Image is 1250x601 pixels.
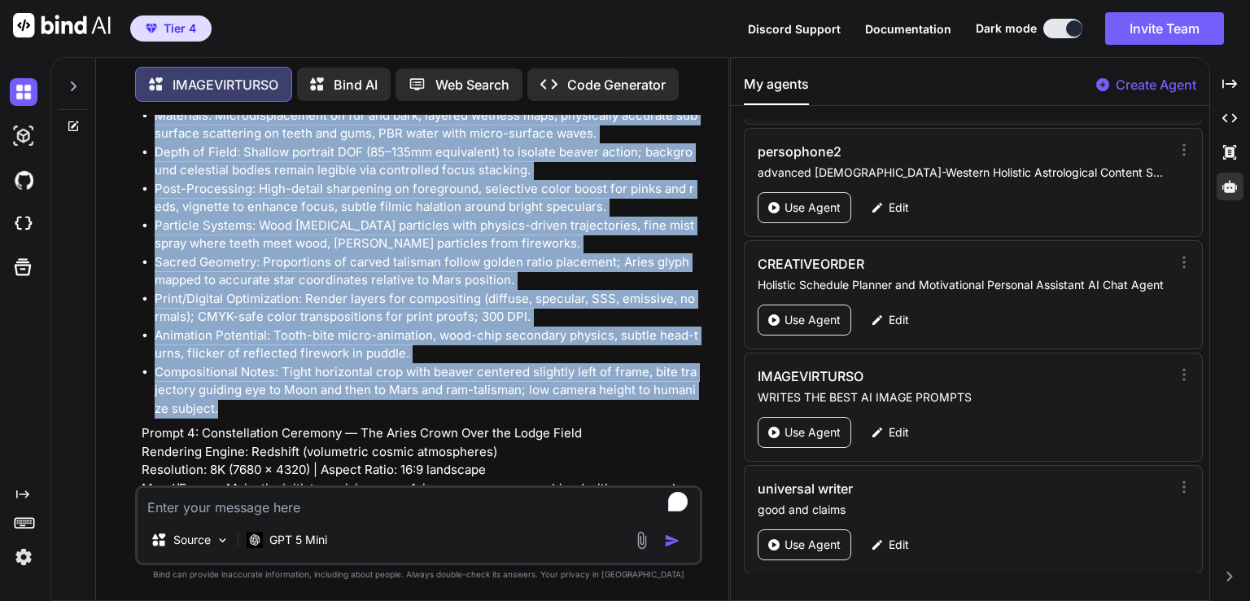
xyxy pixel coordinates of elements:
[785,312,841,328] p: Use Agent
[155,180,699,217] li: Post-Processing: High-detail sharpening on foreground, selective color boost for pinks and reds, ...
[216,533,229,547] img: Pick Models
[155,107,699,143] li: Materials: Microdisplacement on fur and bark, layered wetness maps, physically accurate subsurfac...
[1105,12,1224,45] button: Invite Team
[785,537,841,553] p: Use Agent
[632,531,651,550] img: attachment
[758,502,1170,518] p: good and claims
[758,479,1047,498] h3: universal writer
[155,143,699,180] li: Depth of Field: Shallow portrait DOF (85–135mm equivalent) to isolate beaver action; background c...
[10,78,37,106] img: darkChat
[130,15,212,42] button: premiumTier 4
[785,200,841,216] p: Use Agent
[10,543,37,571] img: settings
[247,532,263,547] img: GPT 5 Mini
[664,533,680,549] img: icon
[173,75,278,94] p: IMAGEVIRTURSO
[785,424,841,441] p: Use Agent
[889,424,909,441] p: Edit
[155,217,699,253] li: Particle Systems: Wood [MEDICAL_DATA] particles with physics-driven trajectories, fine mist spray...
[164,20,196,37] span: Tier 4
[758,165,1170,181] p: advanced [DEMOGRAPHIC_DATA]-Western Holistic Astrological Content Specialist
[889,537,909,553] p: Edit
[269,532,327,548] p: GPT 5 Mini
[758,389,1170,406] p: WRITES THE BEST AI IMAGE PROMPTS
[758,254,1047,274] h3: CREATIVEORDER
[748,20,841,37] button: Discord Support
[10,210,37,238] img: cloudideIcon
[976,20,1037,37] span: Dark mode
[567,75,666,94] p: Code Generator
[173,532,211,548] p: Source
[758,277,1170,293] p: Holistic Schedule Planner and Motivational Personal Assistant AI Chat Agent
[155,253,699,290] li: Sacred Geometry: Proportions of carved talisman follow golden ratio placement; Aries glyph mapped...
[13,13,111,37] img: Bind AI
[744,74,809,105] button: My agents
[435,75,509,94] p: Web Search
[155,363,699,419] li: Compositional Notes: Tight horizontal crop with beaver centered slightly left of frame, bite traj...
[155,327,699,363] li: Animation Potential: Tooth-bite micro-animation, wood-chip secondary physics, subtle head-turns, ...
[146,24,157,33] img: premium
[758,366,1047,386] h3: IMAGEVIRTURSO
[10,122,37,150] img: darkAi-studio
[155,290,699,327] li: Print/Digital Optimization: Render layers for compositing (diffuse, specular, SSS, emissive, norm...
[865,22,951,36] span: Documentation
[1116,75,1196,94] p: Create Agent
[865,20,951,37] button: Documentation
[758,142,1047,161] h3: persophone2
[889,200,909,216] p: Edit
[142,424,699,516] p: Prompt 4: Constellation Ceremony — The Aries Crown Over the Lodge Field Rendering Engine: Redshif...
[748,22,841,36] span: Discord Support
[138,488,700,517] textarea: To enrich screen reader interactions, please activate Accessibility in Grammarly extension settings
[135,568,702,581] p: Bind can provide inaccurate information, including about people. Always double-check its answers....
[334,75,378,94] p: Bind AI
[10,166,37,194] img: githubDark
[889,312,909,328] p: Edit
